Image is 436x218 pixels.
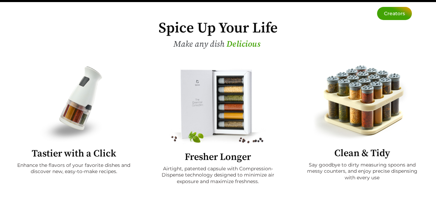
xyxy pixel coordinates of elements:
p: Say goodbye to dirty measuring spoons and messy counters, and enjoy precise dispensing with every... [302,162,422,181]
span: u [252,37,257,51]
span: Make any dish [173,39,224,49]
img: A multi-compartment spice grinder containing various spices, with a sleek white and black design,... [40,65,108,143]
h2: Clean & Tidy [302,149,422,158]
img: A white box labeled "The Essential Collection" contains six spice jars. Basil leaves and scattere... [161,68,274,146]
a: Creators [377,7,412,20]
p: Enhance the flavors of your favorite dishes and discover new, easy-to-make recipes. [14,162,134,174]
span: Creators [384,11,405,16]
p: Airtight, patented capsule with Compression-Dispense technology designed to minimize air exposure... [158,165,278,184]
h2: Tastier with a Click [14,149,134,159]
img: A spice rack with a grid-like design holds multiple clear tubes filled with various colorful spic... [311,65,414,142]
span: s [257,37,261,51]
span: Press Kit [335,11,356,17]
a: Press Kit [335,7,356,17]
h2: Fresher Longer [158,152,278,162]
